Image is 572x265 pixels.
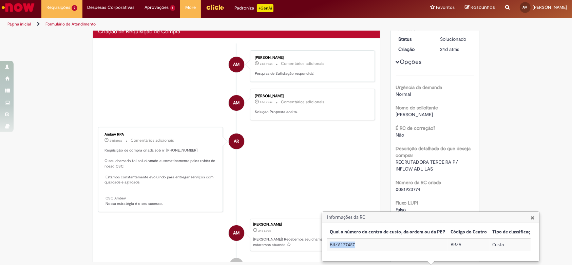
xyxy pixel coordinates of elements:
small: Comentários adicionais [281,99,324,105]
span: AM [233,225,240,241]
div: Padroniza [234,4,273,12]
span: 24d atrás [440,46,459,52]
div: Ana Laura Bastos Machado [229,57,244,72]
b: Fluxo LUPI [396,200,418,206]
span: [PERSON_NAME] [396,111,433,118]
dt: Status [394,36,435,42]
span: Aprovações [145,4,169,11]
span: AM [233,56,240,73]
b: Urgência da demanda [396,84,442,90]
img: click_logo_yellow_360x200.png [206,2,224,12]
span: More [185,4,196,11]
div: Ana Laura Bastos Machado [229,225,244,241]
span: 24d atrás [110,139,122,143]
time: 08/09/2025 11:25:55 [110,139,122,143]
span: 24d atrás [260,62,272,66]
span: AR [234,133,239,149]
p: [PERSON_NAME]! Recebemos seu chamado R13494245 e em breve estaremos atuando. [253,237,371,247]
div: Ambev RPA [229,134,244,149]
div: [PERSON_NAME] [255,94,368,98]
li: Ana Laura Bastos Machado [98,219,375,251]
td: Código do Centro: BRZA [448,238,490,251]
div: [PERSON_NAME] [253,223,371,227]
time: 08/09/2025 11:30:41 [260,62,272,66]
span: Requisições [46,4,70,11]
b: Número da RC criada [396,179,441,185]
dt: Criação [394,46,435,53]
b: Nome do solicitante [396,105,438,111]
p: Requisição de compra criada sob nº [PHONE_NUMBER] O seu chamado foi solucionado automaticamente p... [104,148,217,207]
span: RECRUTADORA TERCEIRA P/ INFLOW ADL LAS [396,159,460,172]
th: Qual o número do centro de custo, da ordem ou da PEP [327,226,448,238]
small: Comentários adicionais [281,61,324,67]
b: Descrição detalhada do que deseja comprar [396,145,471,158]
time: 08/09/2025 11:30:33 [260,100,272,104]
img: ServiceNow [1,1,36,14]
button: Close [531,214,534,221]
div: Informações da RC [322,211,540,262]
td: Tipo de classificação contábil: Custo [490,238,557,251]
span: Normal [396,91,411,97]
div: [PERSON_NAME] [255,56,368,60]
p: +GenAi [257,4,273,12]
span: AM [233,95,240,111]
span: Despesas Corporativas [88,4,135,11]
span: 0081923774 [396,186,421,192]
span: 9 [72,5,77,11]
div: 08/09/2025 11:24:42 [440,46,472,53]
span: Favoritos [436,4,455,11]
div: Solucionado [440,36,472,42]
span: 24d atrás [258,229,271,233]
p: Pesquisa de Satisfação respondida! [255,71,368,76]
h2: Criação de Requisição de Compra Histórico de tíquete [98,29,180,35]
th: Tipo de classificação contábil [490,226,557,238]
div: Ana Laura Bastos Machado [229,95,244,111]
ul: Trilhas de página [5,18,376,31]
time: 08/09/2025 11:24:42 [440,46,459,52]
span: × [531,213,534,222]
a: Rascunhos [465,4,495,11]
time: 08/09/2025 11:24:42 [258,229,271,233]
span: Rascunhos [471,4,495,11]
span: Não [396,132,404,138]
a: Formulário de Atendimento [45,21,96,27]
small: Comentários adicionais [131,138,174,143]
span: 1 [170,5,175,11]
span: 24d atrás [260,100,272,104]
p: Solução Proposta aceita. [255,109,368,115]
td: Qual o número do centro de custo, da ordem ou da PEP: BRZA127487 [327,238,448,251]
span: Falso [396,207,406,213]
b: É RC de correção? [396,125,436,131]
div: Ambev RPA [104,132,217,137]
span: AM [523,5,528,10]
span: [PERSON_NAME] [533,4,567,10]
th: Código do Centro [448,226,490,238]
a: Página inicial [7,21,31,27]
h3: Informações da RC [322,212,539,223]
